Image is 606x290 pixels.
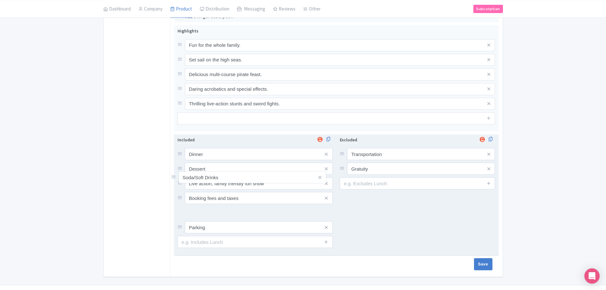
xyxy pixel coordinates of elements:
img: getyourguide-review-widget-01-c9ff127aecadc9be5c96765474840e58.svg [478,136,486,143]
span: Excluded [340,137,357,143]
div: Open Intercom Messenger [584,268,600,284]
input: e.g. Excludes Lunch [340,177,495,189]
img: getyourguide-review-widget-01-c9ff127aecadc9be5c96765474840e58.svg [316,136,324,143]
input: Save [474,258,492,270]
span: Highlights [178,28,199,34]
a: Subscription [473,4,503,13]
span: Included [178,137,195,143]
input: e.g. Includes Lunch [178,236,333,248]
